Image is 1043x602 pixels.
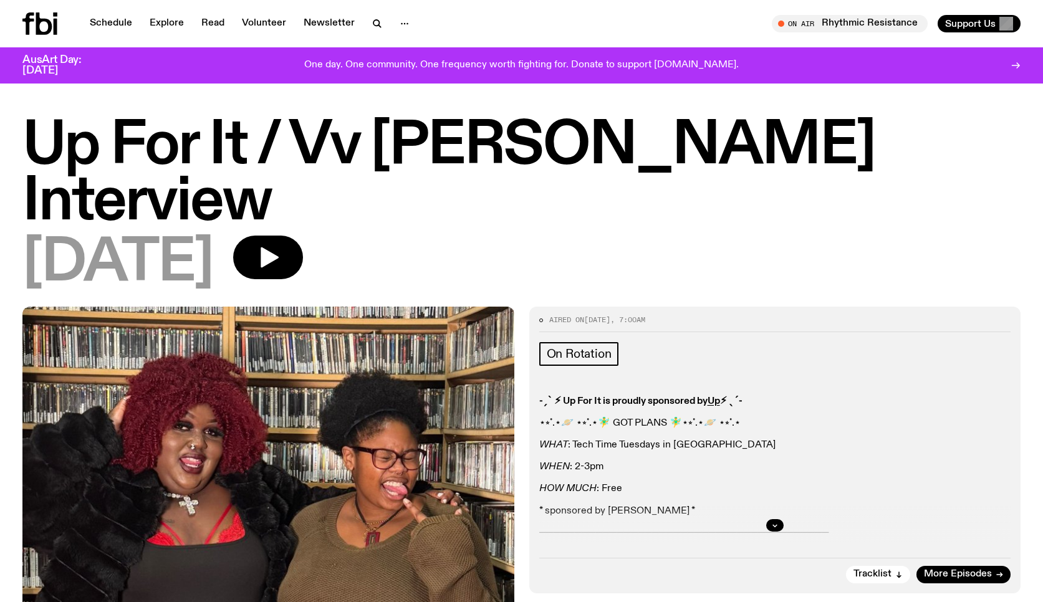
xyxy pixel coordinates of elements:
[539,462,570,472] em: WHEN
[304,60,739,71] p: One day. One community. One frequency worth fighting for. Donate to support [DOMAIN_NAME].
[708,396,720,406] a: Up
[916,566,1011,583] a: More Episodes
[539,342,619,366] a: On Rotation
[22,118,1021,231] h1: Up For It / Vv [PERSON_NAME] Interview
[938,15,1021,32] button: Support Us
[22,55,102,76] h3: AusArt Day: [DATE]
[142,15,191,32] a: Explore
[194,15,232,32] a: Read
[539,439,1011,451] p: : Tech Time Tuesdays in [GEOGRAPHIC_DATA]
[234,15,294,32] a: Volunteer
[846,566,910,583] button: Tracklist
[82,15,140,32] a: Schedule
[539,440,568,450] em: WHAT
[924,570,992,579] span: More Episodes
[22,236,213,292] span: [DATE]
[945,18,996,29] span: Support Us
[539,461,1011,473] p: : 2-3pm
[547,347,612,361] span: On Rotation
[549,315,584,325] span: Aired on
[539,418,1011,429] p: ⋆⭒˚.⋆🪐 ⋆⭒˚.⋆🧚‍♂️ GOT PLANS 🧚‍♂️⋆⭒˚.⋆🪐 ⋆⭒˚.⋆
[772,15,928,32] button: On AirRhythmic Resistance
[539,396,708,406] strong: ˗ˏˋ ⚡︎ Up For It is proudly sponsored by
[539,484,597,494] em: HOW MUCH
[720,396,742,406] strong: ⚡︎ ˎˊ˗
[853,570,892,579] span: Tracklist
[584,315,610,325] span: [DATE]
[296,15,362,32] a: Newsletter
[610,315,645,325] span: , 7:00am
[539,483,1011,495] p: : Free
